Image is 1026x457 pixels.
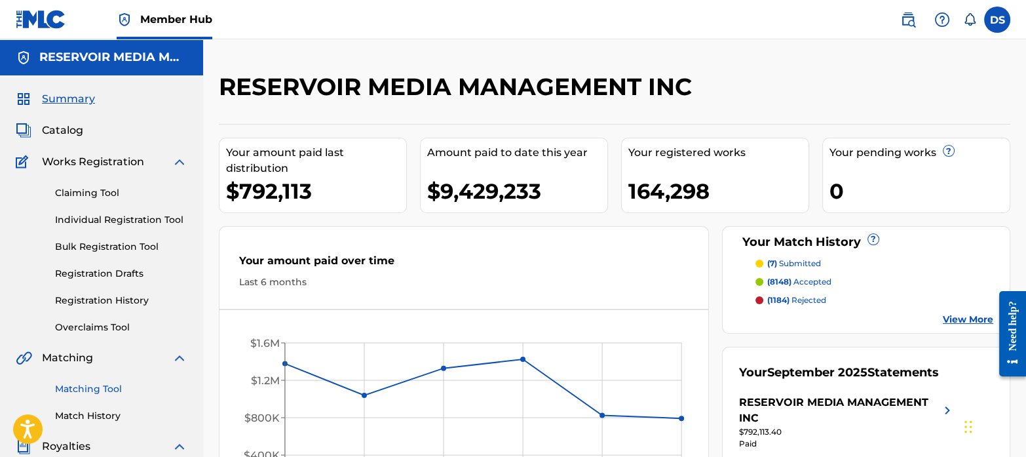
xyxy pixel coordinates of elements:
span: Matching [42,350,93,366]
p: accepted [767,276,831,288]
div: Your amount paid last distribution [226,145,406,176]
a: (7) submitted [755,258,994,269]
a: View More [943,313,993,327]
a: Matching Tool [55,382,187,396]
div: Last 6 months [239,275,689,289]
div: $9,429,233 [427,176,607,206]
a: Match History [55,409,187,423]
span: (8148) [767,277,791,287]
a: Registration History [55,294,187,308]
div: Paid [739,438,955,450]
div: Your Match History [739,233,994,251]
span: (1184) [767,295,789,305]
span: Catalog [42,123,83,138]
div: 0 [829,176,1010,206]
img: Matching [16,350,32,366]
span: Royalties [42,439,90,454]
p: rejected [767,294,826,306]
img: Royalties [16,439,31,454]
img: Catalog [16,123,31,138]
img: help [934,12,950,28]
a: Claiming Tool [55,186,187,200]
img: search [900,12,916,28]
img: Summary [16,91,31,107]
div: Drag [964,407,972,447]
a: Individual Registration Tool [55,213,187,227]
h5: RESERVOIR MEDIA MANAGEMENT INC [39,50,187,65]
div: Amount paid to date this year [427,145,607,161]
a: Registration Drafts [55,267,187,281]
div: Your amount paid over time [239,253,689,275]
div: $792,113 [226,176,406,206]
p: submitted [767,258,821,269]
div: RESERVOIR MEDIA MANAGEMENT INC [739,395,940,426]
tspan: $1.2M [251,374,280,387]
div: Your Statements [739,364,939,382]
div: Your registered works [628,145,808,161]
iframe: Resource Center [989,281,1026,386]
a: SummarySummary [16,91,95,107]
a: Bulk Registration Tool [55,240,187,254]
div: Notifications [963,13,976,26]
a: Overclaims Tool [55,321,187,334]
img: expand [172,154,187,170]
div: User Menu [984,7,1010,33]
img: right chevron icon [940,395,955,426]
img: Accounts [16,50,31,66]
a: CatalogCatalog [16,123,83,138]
span: Summary [42,91,95,107]
div: Your pending works [829,145,1010,161]
a: (8148) accepted [755,276,994,288]
div: $792,113.40 [739,426,955,438]
h2: RESERVOIR MEDIA MANAGEMENT INC [219,72,698,102]
iframe: Chat Widget [960,394,1026,457]
span: (7) [767,258,777,268]
div: 164,298 [628,176,808,206]
img: MLC Logo [16,10,66,29]
span: ? [868,234,879,245]
img: Works Registration [16,154,33,170]
a: (1184) rejected [755,294,994,306]
div: Help [929,7,955,33]
tspan: $1.6M [250,337,280,349]
span: Works Registration [42,154,144,170]
span: ? [943,146,954,156]
a: RESERVOIR MEDIA MANAGEMENT INCright chevron icon$792,113.40Paid [739,395,955,450]
img: expand [172,350,187,366]
tspan: $800K [244,412,280,424]
img: expand [172,439,187,454]
span: Member Hub [140,12,212,27]
img: Top Rightsholder [117,12,132,28]
span: September 2025 [767,365,867,380]
a: Public Search [895,7,921,33]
